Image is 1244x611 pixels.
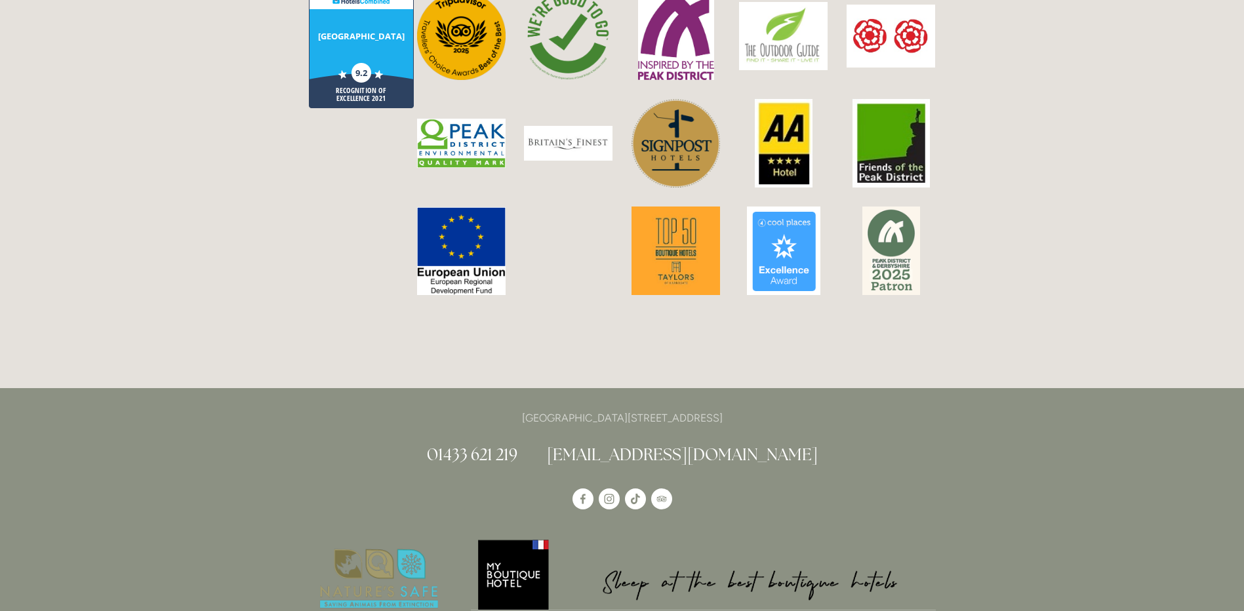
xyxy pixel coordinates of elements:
a: TripAdvisor [651,488,672,509]
p: [GEOGRAPHIC_DATA][STREET_ADDRESS] [309,409,936,427]
img: My Boutique Hotel - Logo [471,538,936,610]
img: Cool Places Excellence Award.png [747,207,821,295]
a: 01433 621 219 [427,444,517,465]
a: [GEOGRAPHIC_DATA] [313,14,410,58]
span: 9.2 [355,69,368,77]
img: TOG Logo - White.jpg [739,2,828,70]
img: fotpdlogo.jpg [853,99,930,187]
a: Losehill House Hotel & Spa [572,488,593,509]
img: britains_finest.jpg [524,126,612,161]
img: Rosette.jpg [847,5,935,68]
img: 241175798_154761783504700_338573683048856928_n.jpg [632,207,720,295]
a: TikTok [625,488,646,509]
a: [EMAIL_ADDRESS][DOMAIN_NAME] [547,444,818,465]
a: Instagram [599,488,620,509]
img: LogoERDF_Col_Portrait.png [417,207,506,295]
img: signpost-hotels.png [632,99,720,187]
span: RECOGNITION OF EXCELLENCE 2021 [319,87,403,102]
img: AA_H_4star_logo.jpg [755,99,813,187]
img: Visit Peak District & Derbyshire Patron logo 2025.png [862,207,919,295]
img: EQM-logo.jpg [417,119,506,168]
